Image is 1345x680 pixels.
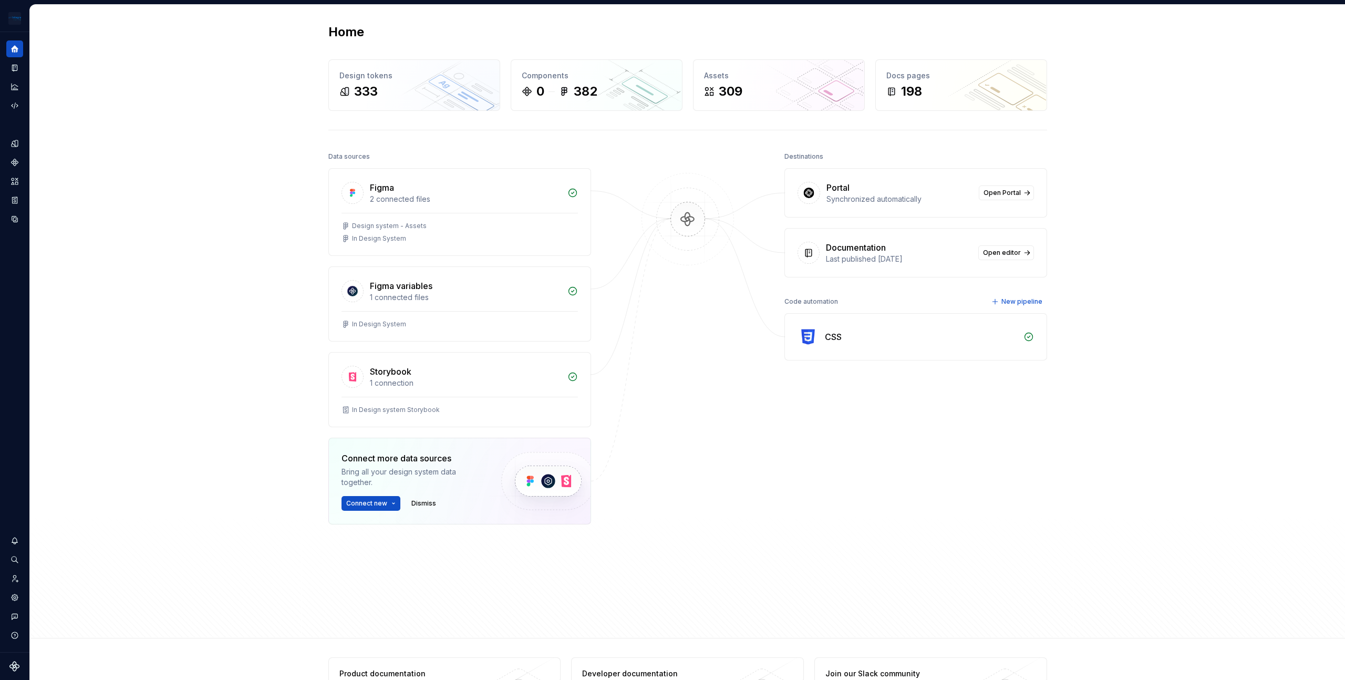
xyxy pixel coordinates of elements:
a: Storybook1 connectionIn Design system Storybook [328,352,591,427]
div: In Design system Storybook [352,406,440,414]
a: Open Portal [979,186,1034,200]
div: 333 [354,83,378,100]
button: Search ⌘K [6,551,23,568]
a: Figma2 connected filesDesign system - AssetsIn Design System [328,168,591,256]
a: Analytics [6,78,23,95]
span: Open editor [983,249,1021,257]
span: Dismiss [411,499,436,508]
div: CSS [825,331,842,343]
div: Last published [DATE] [826,254,972,264]
a: Data sources [6,211,23,228]
div: Design tokens [339,70,489,81]
h2: Home [328,24,364,40]
div: Figma variables [370,280,432,292]
div: In Design System [352,320,406,328]
button: Contact support [6,608,23,625]
a: Settings [6,589,23,606]
div: In Design System [352,234,406,243]
div: Portal [826,181,850,194]
a: Documentation [6,59,23,76]
div: Data sources [328,149,370,164]
a: Components0382 [511,59,682,111]
a: Storybook stories [6,192,23,209]
a: Design tokens [6,135,23,152]
button: New pipeline [988,294,1047,309]
div: 198 [901,83,922,100]
div: 2 connected files [370,194,561,204]
div: Code automation [784,294,838,309]
div: Bring all your design system data together. [342,467,483,488]
div: Developer documentation [582,668,735,679]
button: Connect new [342,496,400,511]
div: Storybook [370,365,411,378]
div: Documentation [826,241,886,254]
div: 1 connection [370,378,561,388]
img: 69f8bcad-285c-4300-a638-f7ea42da48ef.png [8,12,21,25]
div: 382 [574,83,597,100]
span: Connect new [346,499,387,508]
a: Invite team [6,570,23,587]
a: Open editor [978,245,1034,260]
a: Code automation [6,97,23,114]
a: Docs pages198 [875,59,1047,111]
span: New pipeline [1001,297,1042,306]
div: Product documentation [339,668,492,679]
div: Docs pages [886,70,1036,81]
button: Notifications [6,532,23,549]
div: 0 [536,83,544,100]
div: Design system - Assets [352,222,427,230]
div: Synchronized automatically [826,194,972,204]
div: Destinations [784,149,823,164]
div: 309 [719,83,742,100]
a: Components [6,154,23,171]
div: Components [522,70,671,81]
a: Figma variables1 connected filesIn Design System [328,266,591,342]
div: Join our Slack community [825,668,978,679]
span: Open Portal [984,189,1021,197]
div: Connect more data sources [342,452,483,465]
a: Home [6,40,23,57]
a: Assets [6,173,23,190]
div: Assets [704,70,854,81]
a: Assets309 [693,59,865,111]
svg: Supernova Logo [9,661,20,672]
div: 1 connected files [370,292,561,303]
button: Dismiss [407,496,441,511]
div: Figma [370,181,394,194]
a: Design tokens333 [328,59,500,111]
